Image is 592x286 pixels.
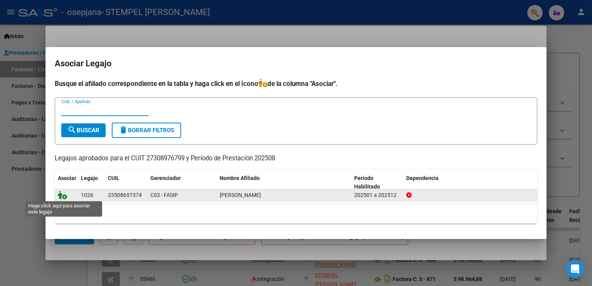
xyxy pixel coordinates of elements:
[55,56,537,71] h2: Asociar Legajo
[108,175,119,181] span: CUIL
[55,170,78,195] datatable-header-cell: Asociar
[119,127,174,134] span: Borrar Filtros
[351,170,403,195] datatable-header-cell: Periodo Habilitado
[566,260,584,278] div: Open Intercom Messenger
[81,175,98,181] span: Legajo
[406,175,439,181] span: Dependencia
[108,191,142,200] div: 23508657374
[61,123,106,137] button: Buscar
[58,175,76,181] span: Asociar
[55,204,537,224] div: 1 registros
[147,170,217,195] datatable-header-cell: Gerenciador
[67,127,99,134] span: Buscar
[403,170,538,195] datatable-header-cell: Dependencia
[81,192,93,198] span: 1026
[220,192,261,198] span: PAZ BIANCA LUDMILA
[354,191,400,200] div: 202501 a 202512
[78,170,105,195] datatable-header-cell: Legajo
[67,125,77,135] mat-icon: search
[217,170,351,195] datatable-header-cell: Nombre Afiliado
[150,192,178,198] span: C03 - FASIP
[150,175,181,181] span: Gerenciador
[105,170,147,195] datatable-header-cell: CUIL
[112,123,181,138] button: Borrar Filtros
[220,175,260,181] span: Nombre Afiliado
[119,125,128,135] mat-icon: delete
[55,79,537,89] h4: Busque el afiliado correspondiente en la tabla y haga click en el ícono de la columna "Asociar".
[55,154,537,163] p: Legajos aprobados para el CUIT 27308976799 y Período de Prestación 202508
[354,175,380,190] span: Periodo Habilitado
